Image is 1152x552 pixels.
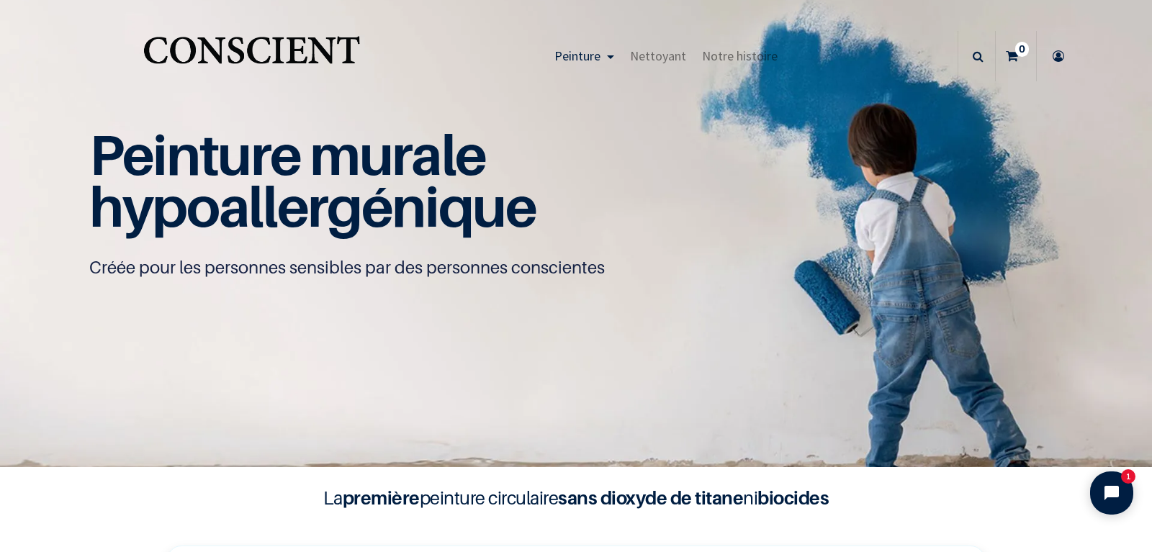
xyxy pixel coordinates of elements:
[1078,459,1146,527] iframe: Tidio Chat
[89,121,486,188] span: Peinture murale
[558,487,743,509] b: sans dioxyde de titane
[546,31,622,81] a: Peinture
[288,484,864,512] h4: La peinture circulaire ni
[140,28,363,85] img: Conscient
[1015,42,1029,56] sup: 0
[702,47,778,64] span: Notre histoire
[757,487,829,509] b: biocides
[554,47,600,64] span: Peinture
[89,173,536,240] span: hypoallergénique
[630,47,686,64] span: Nettoyant
[996,31,1036,81] a: 0
[89,256,1063,279] p: Créée pour les personnes sensibles par des personnes conscientes
[343,487,420,509] b: première
[140,28,363,85] a: Logo of Conscient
